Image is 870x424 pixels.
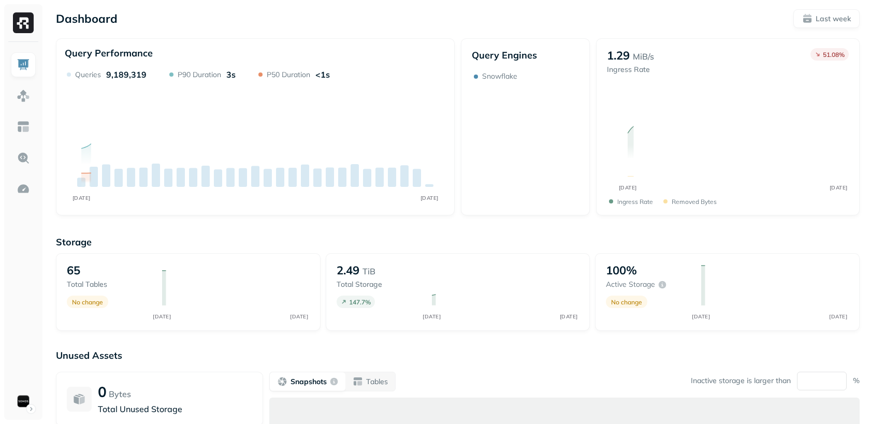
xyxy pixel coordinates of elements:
p: Last week [816,14,851,24]
tspan: [DATE] [421,195,439,201]
p: Unused Assets [56,349,860,361]
p: 2.49 [337,263,359,277]
p: Dashboard [56,11,118,26]
p: 65 [67,263,80,277]
tspan: [DATE] [290,313,308,319]
p: Total Unused Storage [98,403,252,415]
p: TiB [363,265,375,277]
p: Snapshots [291,377,327,387]
p: Bytes [109,388,131,400]
tspan: [DATE] [153,313,171,319]
tspan: [DATE] [423,313,441,319]
p: 1.29 [607,48,630,63]
p: Ingress Rate [617,198,653,206]
p: Query Performance [65,47,153,59]
tspan: [DATE] [692,313,711,319]
p: 147.7 % [349,298,371,306]
p: Total storage [337,280,422,289]
img: Assets [17,89,30,103]
p: Tables [366,377,388,387]
tspan: [DATE] [618,184,636,191]
p: Storage [56,236,860,248]
p: Inactive storage is larger than [691,376,791,386]
p: Total tables [67,280,152,289]
p: MiB/s [633,50,654,63]
img: Dashboard [17,58,30,71]
tspan: [DATE] [830,313,848,319]
img: Query Explorer [17,151,30,165]
p: Query Engines [472,49,579,61]
p: P50 Duration [267,70,310,80]
button: Last week [793,9,860,28]
p: P90 Duration [178,70,221,80]
tspan: [DATE] [829,184,847,191]
img: Asset Explorer [17,120,30,134]
img: Optimization [17,182,30,196]
p: 3s [226,69,236,80]
p: No change [72,298,103,306]
p: Ingress Rate [607,65,654,75]
tspan: [DATE] [560,313,578,319]
p: Active storage [606,280,655,289]
p: Snowflake [482,71,517,81]
p: 0 [98,383,107,401]
p: No change [611,298,642,306]
img: Ryft [13,12,34,33]
p: 100% [606,263,637,277]
tspan: [DATE] [72,195,91,201]
p: 51.08 % [823,51,845,59]
p: Removed bytes [672,198,717,206]
p: <1s [315,69,330,80]
p: Queries [75,70,101,80]
img: Sonos [16,394,31,408]
p: 9,189,319 [106,69,147,80]
p: % [853,376,860,386]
